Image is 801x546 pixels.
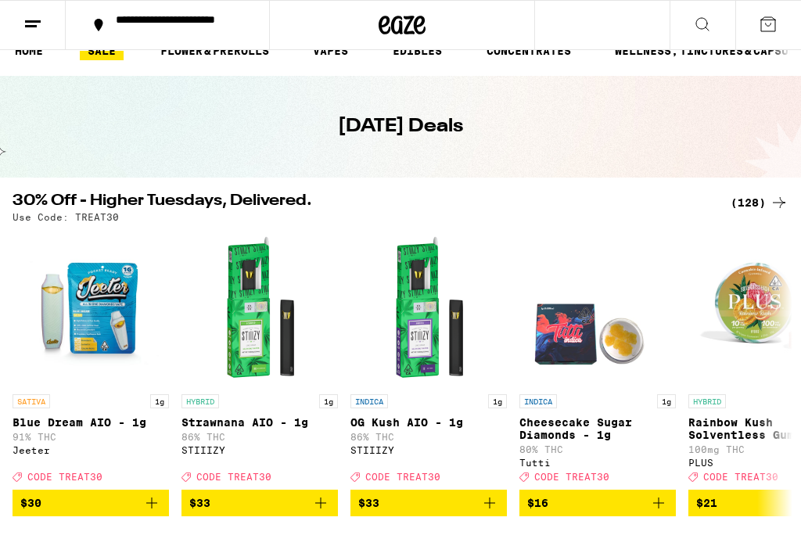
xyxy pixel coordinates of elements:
a: SALE [80,41,124,60]
p: HYBRID [181,394,219,408]
p: Cheesecake Sugar Diamonds - 1g [519,416,676,441]
p: INDICA [519,394,557,408]
p: 80% THC [519,444,676,454]
p: INDICA [350,394,388,408]
p: SATIVA [13,394,50,408]
p: Strawnana AIO - 1g [181,416,338,429]
p: 1g [657,394,676,408]
h1: [DATE] Deals [338,113,463,140]
a: Open page for Cheesecake Sugar Diamonds - 1g from Tutti [519,230,676,490]
span: $33 [189,497,210,509]
div: STIIIZY [181,445,338,455]
p: 1g [150,394,169,408]
span: $21 [696,497,717,509]
a: Open page for Strawnana AIO - 1g from STIIIZY [181,230,338,490]
div: Jeeter [13,445,169,455]
img: STIIIZY - OG Kush AIO - 1g [350,230,507,386]
p: 86% THC [350,432,507,442]
p: 1g [488,394,507,408]
span: CODE TREAT30 [534,472,609,482]
h2: 30% Off - Higher Tuesdays, Delivered. [13,193,712,212]
a: Open page for OG Kush AIO - 1g from STIIIZY [350,230,507,490]
div: Tutti [519,458,676,468]
p: HYBRID [688,394,726,408]
span: CODE TREAT30 [27,472,102,482]
span: CODE TREAT30 [365,472,440,482]
p: 1g [319,394,338,408]
p: 91% THC [13,432,169,442]
p: Use Code: TREAT30 [13,212,119,222]
div: STIIIZY [350,445,507,455]
button: Add to bag [519,490,676,516]
p: OG Kush AIO - 1g [350,416,507,429]
span: $30 [20,497,41,509]
a: (128) [731,193,788,212]
span: CODE TREAT30 [196,472,271,482]
a: Open page for Blue Dream AIO - 1g from Jeeter [13,230,169,490]
span: $33 [358,497,379,509]
img: Tutti - Cheesecake Sugar Diamonds - 1g [519,230,676,386]
a: CONCENTRATES [479,41,579,60]
p: 86% THC [181,432,338,442]
button: Add to bag [181,490,338,516]
a: HOME [7,41,51,60]
a: EDIBLES [385,41,450,60]
button: Add to bag [350,490,507,516]
a: FLOWER & PREROLLS [153,41,277,60]
span: CODE TREAT30 [703,472,778,482]
img: Jeeter - Blue Dream AIO - 1g [13,230,169,386]
button: Add to bag [13,490,169,516]
p: Blue Dream AIO - 1g [13,416,169,429]
a: VAPES [305,41,356,60]
img: STIIIZY - Strawnana AIO - 1g [181,230,338,386]
span: $16 [527,497,548,509]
